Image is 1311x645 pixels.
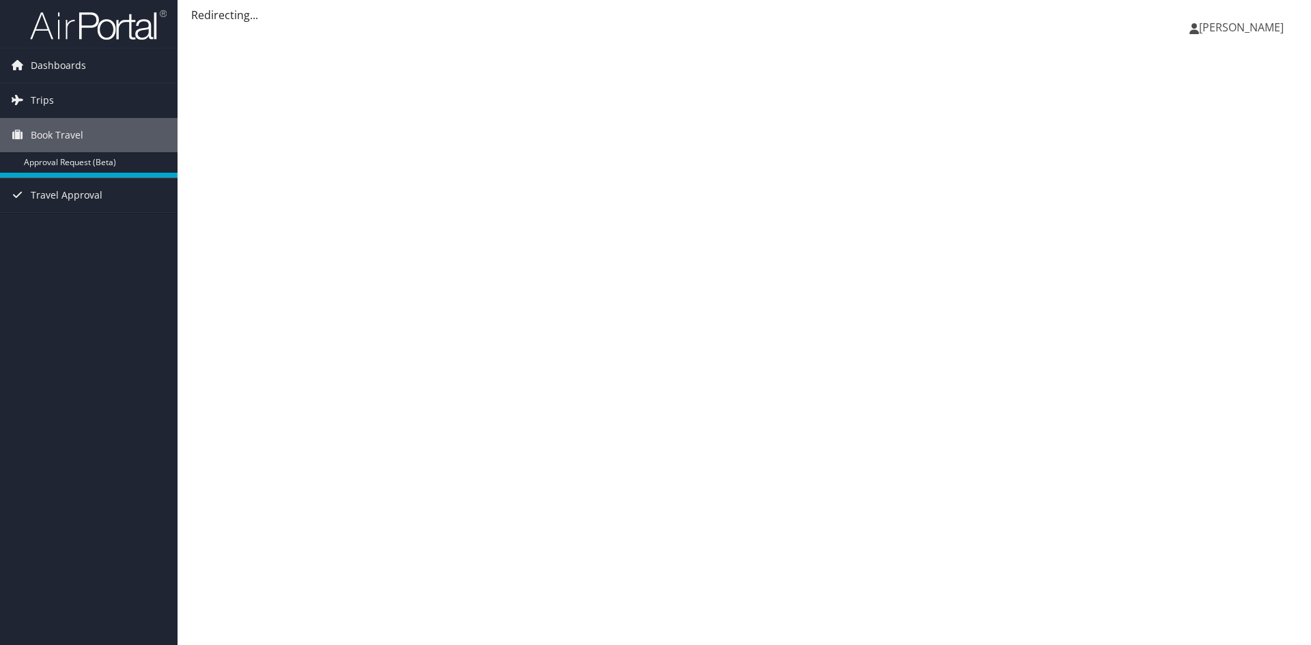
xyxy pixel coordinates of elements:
[31,178,102,212] span: Travel Approval
[30,9,167,41] img: airportal-logo.png
[31,83,54,117] span: Trips
[1189,7,1297,48] a: [PERSON_NAME]
[31,48,86,83] span: Dashboards
[191,7,1297,23] div: Redirecting...
[1199,20,1284,35] span: [PERSON_NAME]
[31,118,83,152] span: Book Travel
